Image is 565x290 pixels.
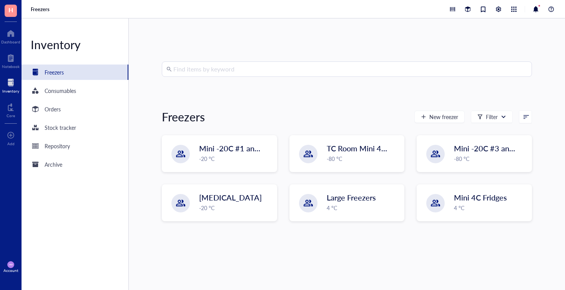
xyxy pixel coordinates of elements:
[199,192,262,203] span: [MEDICAL_DATA]
[199,204,272,212] div: -20 °C
[45,142,70,150] div: Repository
[454,143,525,154] span: Mini -20C #3 and #4
[454,154,527,163] div: -80 °C
[31,6,51,13] a: Freezers
[454,192,507,203] span: Mini 4C Fridges
[162,109,205,124] div: Freezers
[327,154,400,163] div: -80 °C
[486,113,498,121] div: Filter
[2,64,20,69] div: Notebook
[22,37,128,52] div: Inventory
[22,101,128,117] a: Orders
[45,105,61,113] div: Orders
[327,192,376,203] span: Large Freezers
[2,89,19,93] div: Inventory
[7,141,15,146] div: Add
[7,101,15,118] a: Core
[199,143,270,154] span: Mini -20C #1 and #2
[454,204,527,212] div: 4 °C
[45,68,64,76] div: Freezers
[429,114,458,120] span: New freezer
[199,154,272,163] div: -20 °C
[22,83,128,98] a: Consumables
[3,268,18,273] div: Account
[327,143,410,154] span: TC Room Mini 4C+ -20C
[45,123,76,132] div: Stock tracker
[9,263,13,266] span: MW
[2,52,20,69] a: Notebook
[2,76,19,93] a: Inventory
[22,65,128,80] a: Freezers
[7,113,15,118] div: Core
[1,40,20,44] div: Dashboard
[45,86,76,95] div: Consumables
[45,160,62,169] div: Archive
[1,27,20,44] a: Dashboard
[8,5,13,15] span: H
[327,204,400,212] div: 4 °C
[22,120,128,135] a: Stock tracker
[22,157,128,172] a: Archive
[414,111,465,123] button: New freezer
[22,138,128,154] a: Repository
